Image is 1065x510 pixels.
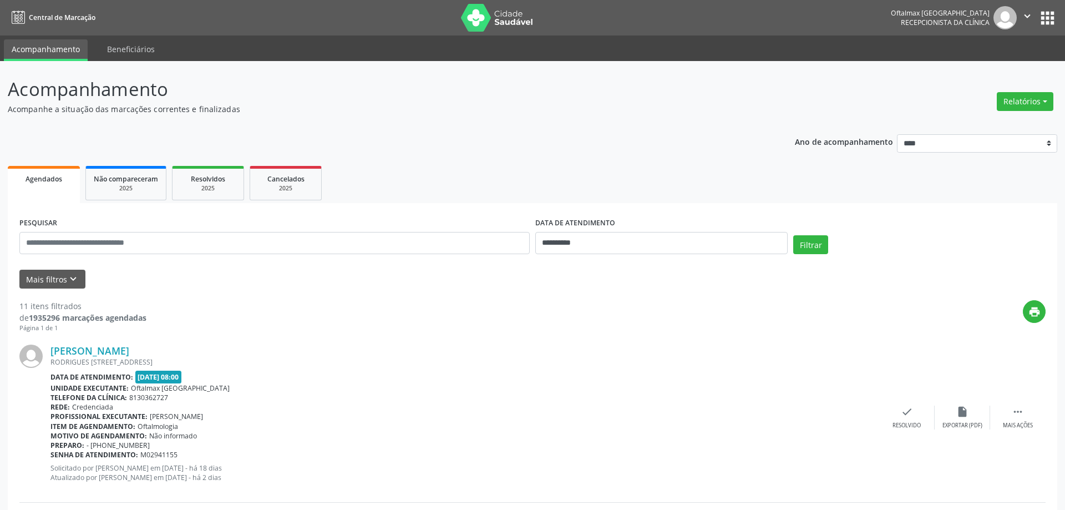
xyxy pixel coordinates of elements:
p: Acompanhe a situação das marcações correntes e finalizadas [8,103,742,115]
button:  [1017,6,1038,29]
label: DATA DE ATENDIMENTO [535,215,615,232]
a: [PERSON_NAME] [50,345,129,357]
div: RODRIGUES [STREET_ADDRESS] [50,357,879,367]
div: 2025 [258,184,313,193]
label: PESQUISAR [19,215,57,232]
b: Telefone da clínica: [50,393,127,402]
button: Relatórios [997,92,1053,111]
span: Central de Marcação [29,13,95,22]
span: Agendados [26,174,62,184]
p: Acompanhamento [8,75,742,103]
p: Ano de acompanhamento [795,134,893,148]
span: Recepcionista da clínica [901,18,990,27]
img: img [993,6,1017,29]
span: Cancelados [267,174,305,184]
div: 11 itens filtrados [19,300,146,312]
b: Preparo: [50,441,84,450]
span: - [PHONE_NUMBER] [87,441,150,450]
span: 8130362727 [129,393,168,402]
button: Mais filtroskeyboard_arrow_down [19,270,85,289]
div: de [19,312,146,324]
span: M02941155 [140,450,177,459]
b: Profissional executante: [50,412,148,421]
div: Oftalmax [GEOGRAPHIC_DATA] [891,8,990,18]
p: Solicitado por [PERSON_NAME] em [DATE] - há 18 dias Atualizado por [PERSON_NAME] em [DATE] - há 2... [50,463,879,482]
img: img [19,345,43,368]
span: Credenciada [72,402,113,412]
i: insert_drive_file [956,406,968,418]
div: 2025 [180,184,236,193]
span: [PERSON_NAME] [150,412,203,421]
i: check [901,406,913,418]
button: print [1023,300,1046,323]
b: Unidade executante: [50,383,129,393]
div: Mais ações [1003,422,1033,430]
i: keyboard_arrow_down [67,273,79,285]
span: Não informado [149,431,197,441]
b: Item de agendamento: [50,422,135,431]
i: print [1028,306,1041,318]
b: Motivo de agendamento: [50,431,147,441]
a: Central de Marcação [8,8,95,27]
span: [DATE] 08:00 [135,371,182,383]
button: apps [1038,8,1057,28]
b: Rede: [50,402,70,412]
a: Acompanhamento [4,39,88,61]
span: Oftalmax [GEOGRAPHIC_DATA] [131,383,230,393]
strong: 1935296 marcações agendadas [29,312,146,323]
div: Página 1 de 1 [19,324,146,333]
button: Filtrar [793,235,828,254]
b: Senha de atendimento: [50,450,138,459]
i:  [1012,406,1024,418]
span: Não compareceram [94,174,158,184]
b: Data de atendimento: [50,372,133,382]
span: Oftalmologia [138,422,178,431]
div: Resolvido [892,422,921,430]
div: Exportar (PDF) [942,422,982,430]
i:  [1021,10,1033,22]
a: Beneficiários [99,39,163,59]
div: 2025 [94,184,158,193]
span: Resolvidos [191,174,225,184]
